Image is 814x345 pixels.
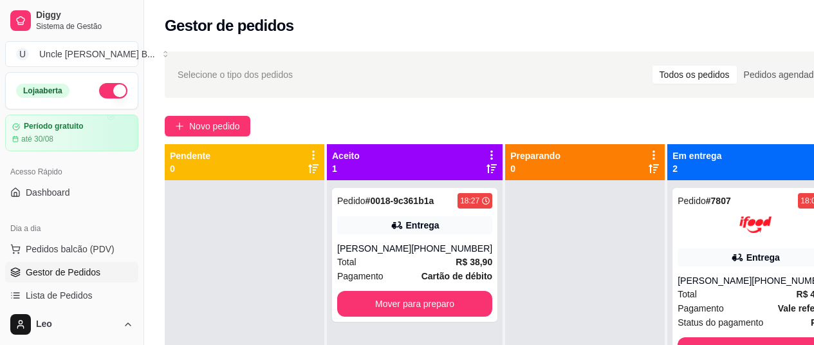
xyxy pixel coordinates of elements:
[678,196,706,206] span: Pedido
[39,48,155,61] div: Uncle [PERSON_NAME] B ...
[26,289,93,302] span: Lista de Pedidos
[332,162,360,175] p: 1
[460,196,479,206] div: 18:27
[165,116,250,136] button: Novo pedido
[5,262,138,283] a: Gestor de Pedidos
[21,134,53,144] article: até 30/08
[678,274,752,287] div: [PERSON_NAME]
[678,301,724,315] span: Pagamento
[652,66,737,84] div: Todos os pedidos
[170,149,210,162] p: Pendente
[365,196,434,206] strong: # 0018-9c361b1a
[189,119,240,133] span: Novo pedido
[24,122,84,131] article: Período gratuito
[706,196,731,206] strong: # 7807
[672,149,721,162] p: Em entrega
[411,242,492,255] div: [PHONE_NUMBER]
[5,182,138,203] a: Dashboard
[170,162,210,175] p: 0
[99,83,127,98] button: Alterar Status
[16,84,69,98] div: Loja aberta
[337,269,384,283] span: Pagamento
[5,162,138,182] div: Acesso Rápido
[26,266,100,279] span: Gestor de Pedidos
[739,209,772,241] img: ifood
[337,242,411,255] div: [PERSON_NAME]
[678,287,697,301] span: Total
[337,196,365,206] span: Pedido
[421,271,492,281] strong: Cartão de débito
[165,15,294,36] h2: Gestor de pedidos
[36,319,118,330] span: Leo
[332,149,360,162] p: Aceito
[510,162,560,175] p: 0
[678,315,763,330] span: Status do pagamento
[337,255,356,269] span: Total
[36,10,133,21] span: Diggy
[26,186,70,199] span: Dashboard
[672,162,721,175] p: 2
[5,239,138,259] button: Pedidos balcão (PDV)
[746,251,780,264] div: Entrega
[36,21,133,32] span: Sistema de Gestão
[5,115,138,151] a: Período gratuitoaté 30/08
[5,218,138,239] div: Dia a dia
[5,285,138,306] a: Lista de Pedidos
[178,68,293,82] span: Selecione o tipo dos pedidos
[5,5,138,36] a: DiggySistema de Gestão
[337,291,492,317] button: Mover para preparo
[456,257,492,267] strong: R$ 38,90
[5,309,138,340] button: Leo
[16,48,29,61] span: U
[175,122,184,131] span: plus
[26,243,115,256] span: Pedidos balcão (PDV)
[406,219,439,232] div: Entrega
[510,149,560,162] p: Preparando
[5,41,138,67] button: Select a team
